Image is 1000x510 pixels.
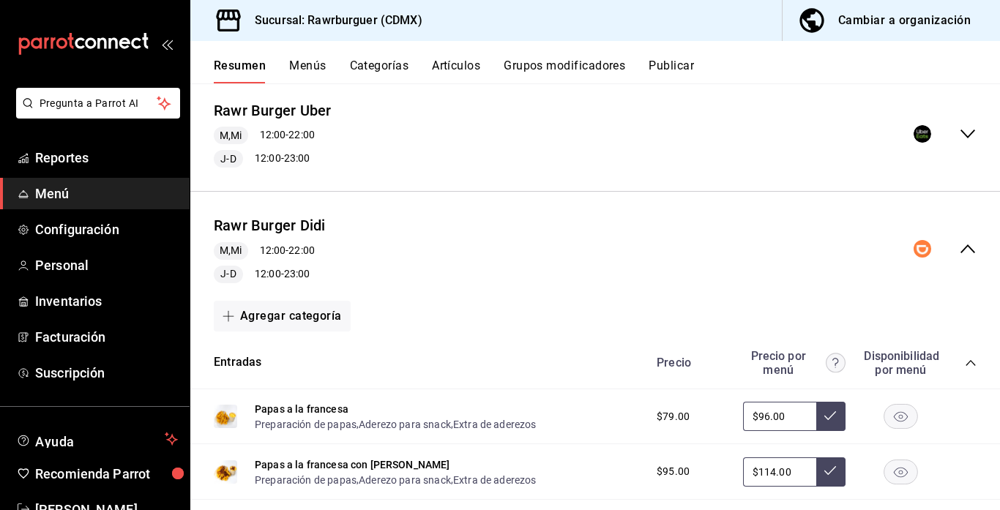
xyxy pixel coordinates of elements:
[190,203,1000,295] div: collapse-menu-row
[743,402,816,431] input: Sin ajuste
[214,460,237,484] img: Preview
[453,473,537,487] button: Extra de aderezos
[10,106,180,121] a: Pregunta a Parrot AI
[35,464,178,484] span: Recomienda Parrot
[214,243,248,258] span: M,Mi
[350,59,409,83] button: Categorías
[838,10,971,31] div: Cambiar a organización
[35,291,178,311] span: Inventarios
[214,127,331,144] div: 12:00 - 22:00
[289,59,326,83] button: Menús
[255,457,450,472] button: Papas a la francesa con [PERSON_NAME]
[214,405,237,428] img: Preview
[214,150,331,168] div: 12:00 - 23:00
[255,417,357,432] button: Preparación de papas
[16,88,180,119] button: Pregunta a Parrot AI
[40,96,157,111] span: Pregunta a Parrot AI
[504,59,625,83] button: Grupos modificadores
[214,301,351,331] button: Agregar categoría
[243,12,422,29] h3: Sucursal: Rawrburguer (CDMX)
[743,349,846,377] div: Precio por menú
[214,59,1000,83] div: navigation tabs
[657,464,690,479] span: $95.00
[190,89,1000,180] div: collapse-menu-row
[214,266,242,282] span: J-D
[35,363,178,383] span: Suscripción
[359,473,451,487] button: Aderezo para snack
[657,409,690,424] span: $79.00
[214,354,261,371] button: Entradas
[214,215,325,236] button: Rawr Burger Didi
[255,472,537,487] div: , ,
[214,266,325,283] div: 12:00 - 23:00
[453,417,537,432] button: Extra de aderezos
[35,220,178,239] span: Configuración
[255,402,348,416] button: Papas a la francesa
[432,59,480,83] button: Artículos
[214,100,331,121] button: Rawr Burger Uber
[255,416,537,432] div: , ,
[214,151,242,167] span: J-D
[35,184,178,203] span: Menú
[214,59,266,83] button: Resumen
[864,349,937,377] div: Disponibilidad por menú
[965,357,977,369] button: collapse-category-row
[214,242,325,260] div: 12:00 - 22:00
[649,59,694,83] button: Publicar
[743,457,816,487] input: Sin ajuste
[35,430,159,448] span: Ayuda
[35,327,178,347] span: Facturación
[214,128,248,143] span: M,Mi
[161,38,173,50] button: open_drawer_menu
[255,473,357,487] button: Preparación de papas
[642,356,736,370] div: Precio
[35,148,178,168] span: Reportes
[35,255,178,275] span: Personal
[359,417,451,432] button: Aderezo para snack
